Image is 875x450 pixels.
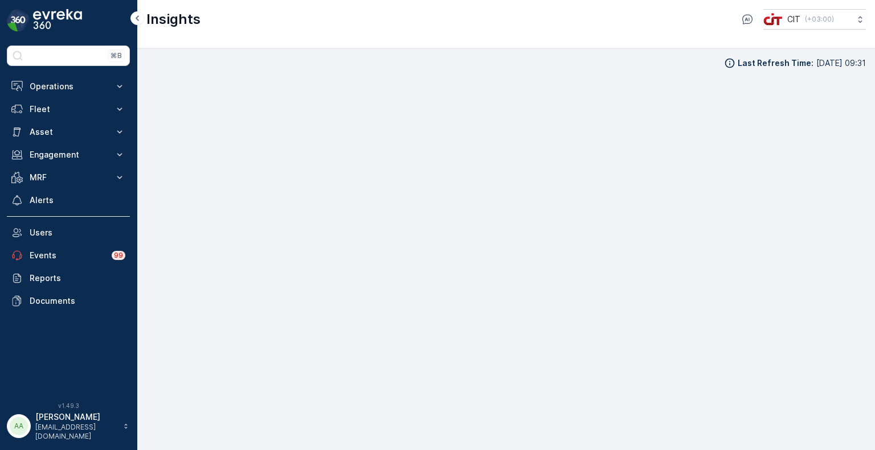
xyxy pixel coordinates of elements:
[7,98,130,121] button: Fleet
[111,51,122,60] p: ⌘B
[30,172,107,183] p: MRF
[7,402,130,409] span: v 1.49.3
[805,15,834,24] p: ( +03:00 )
[7,221,130,244] a: Users
[30,195,125,206] p: Alerts
[30,273,125,284] p: Reports
[763,9,866,30] button: CIT(+03:00)
[10,417,28,435] div: AA
[738,57,813,69] p: Last Refresh Time :
[35,411,117,423] p: [PERSON_NAME]
[30,104,107,115] p: Fleet
[7,143,130,166] button: Engagement
[30,227,125,238] p: Users
[7,189,130,212] a: Alerts
[816,57,866,69] p: [DATE] 09:31
[7,166,130,189] button: MRF
[7,411,130,441] button: AA[PERSON_NAME][EMAIL_ADDRESS][DOMAIN_NAME]
[146,10,201,28] p: Insights
[30,295,125,307] p: Documents
[30,126,107,138] p: Asset
[33,9,82,32] img: logo_dark-DEwI_e13.png
[787,14,800,25] p: CIT
[30,250,105,261] p: Events
[763,13,783,26] img: cit-logo_pOk6rL0.png
[35,423,117,441] p: [EMAIL_ADDRESS][DOMAIN_NAME]
[114,251,123,260] p: 99
[7,290,130,312] a: Documents
[7,75,130,98] button: Operations
[7,267,130,290] a: Reports
[7,244,130,267] a: Events99
[30,81,107,92] p: Operations
[7,121,130,143] button: Asset
[7,9,30,32] img: logo
[30,149,107,160] p: Engagement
